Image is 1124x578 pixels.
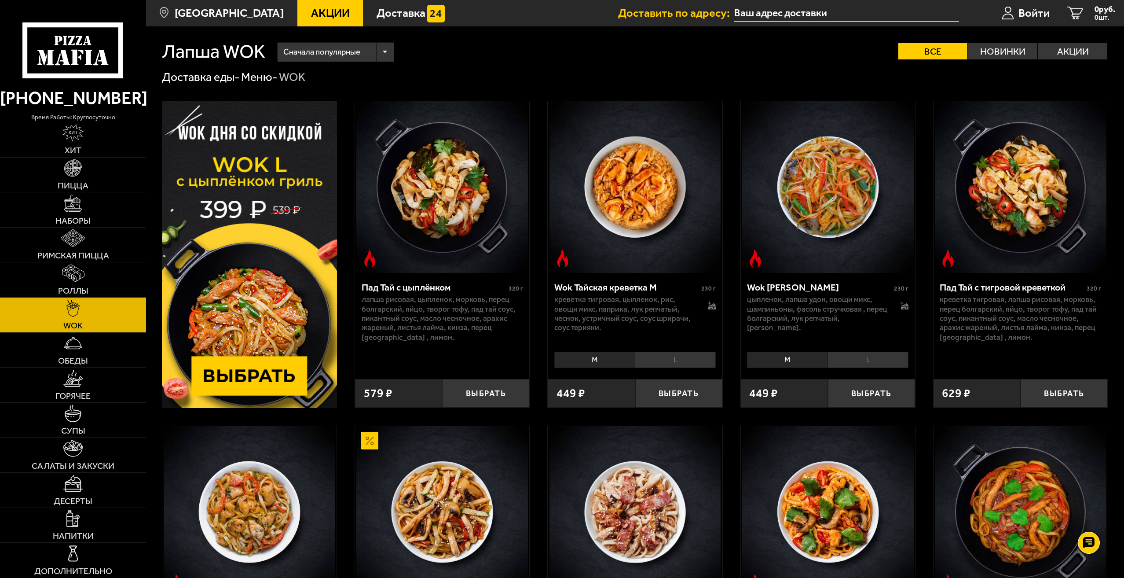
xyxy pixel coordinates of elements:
[32,462,114,471] span: Салаты и закуски
[827,352,908,368] li: L
[355,101,529,273] a: Острое блюдоПад Тай с цыплёнком
[61,427,85,435] span: Супы
[549,101,721,273] img: Wok Тайская креветка M
[935,101,1106,273] img: Пад Тай с тигровой креветкой
[37,251,109,260] span: Римская пицца
[747,295,889,332] p: цыпленок, лапша удон, овощи микс, шампиньоны, фасоль стручковая , перец болгарский, лук репчатый,...
[942,387,970,399] span: 629 ₽
[1095,5,1115,14] span: 0 руб.
[364,387,392,399] span: 579 ₽
[635,352,716,368] li: L
[554,352,635,368] li: M
[741,101,915,273] a: Острое блюдоWok Карри М
[940,295,1101,342] p: креветка тигровая, лапша рисовая, морковь, перец болгарский, яйцо, творог тофу, пад тай соус, пик...
[898,43,967,59] label: Все
[162,70,240,84] a: Доставка еды-
[742,101,914,273] img: Wok Карри М
[701,285,716,292] span: 230 г
[734,5,959,22] input: Ваш адрес доставки
[442,379,529,408] button: Выбрать
[635,379,722,408] button: Выбрать
[58,181,88,190] span: Пицца
[554,282,699,293] div: Wok Тайская креветка M
[828,379,915,408] button: Выбрать
[548,101,722,273] a: Острое блюдоWok Тайская креветка M
[894,285,908,292] span: 230 г
[34,567,112,576] span: Дополнительно
[58,287,88,295] span: Роллы
[58,357,88,365] span: Обеды
[279,70,305,85] div: WOK
[311,7,350,19] span: Акции
[747,352,827,368] li: M
[1021,379,1108,408] button: Выбрать
[554,250,571,267] img: Острое блюдо
[356,101,528,273] img: Пад Тай с цыплёнком
[747,250,764,267] img: Острое блюдо
[241,70,278,84] a: Меню-
[1018,7,1050,19] span: Войти
[1087,285,1101,292] span: 320 г
[162,42,265,61] h1: Лапша WOK
[362,295,523,342] p: лапша рисовая, цыпленок, морковь, перец болгарский, яйцо, творог тофу, пад тай соус, пикантный со...
[557,387,585,399] span: 449 ₽
[361,250,379,267] img: Острое блюдо
[509,285,523,292] span: 320 г
[54,497,92,506] span: Десерты
[377,7,425,19] span: Доставка
[427,5,445,22] img: 15daf4d41897b9f0e9f617042186c801.svg
[939,250,957,267] img: Острое блюдо
[362,282,506,293] div: Пад Тай с цыплёнком
[53,532,94,541] span: Напитки
[175,7,284,19] span: [GEOGRAPHIC_DATA]
[55,392,91,401] span: Горячее
[361,432,379,449] img: Акционный
[618,7,734,19] span: Доставить по адресу:
[934,101,1108,273] a: Острое блюдоПад Тай с тигровой креветкой
[940,282,1084,293] div: Пад Тай с тигровой креветкой
[63,321,83,330] span: WOK
[968,43,1037,59] label: Новинки
[65,146,81,155] span: Хит
[1095,14,1115,21] span: 0 шт.
[749,387,778,399] span: 449 ₽
[554,295,696,332] p: креветка тигровая, цыпленок, рис, овощи микс, паприка, лук репчатый, чеснок, устричный соус, соус...
[283,41,360,63] span: Сначала популярные
[1038,43,1107,59] label: Акции
[55,217,91,225] span: Наборы
[747,282,892,293] div: Wok [PERSON_NAME]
